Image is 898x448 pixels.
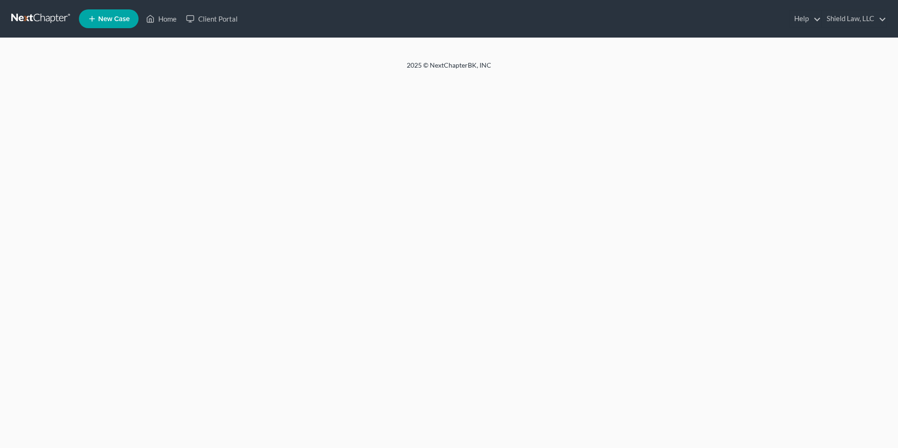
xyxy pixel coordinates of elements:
[141,10,181,27] a: Home
[822,10,886,27] a: Shield Law, LLC
[181,10,242,27] a: Client Portal
[79,9,139,28] new-legal-case-button: New Case
[181,61,717,77] div: 2025 © NextChapterBK, INC
[790,10,821,27] a: Help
